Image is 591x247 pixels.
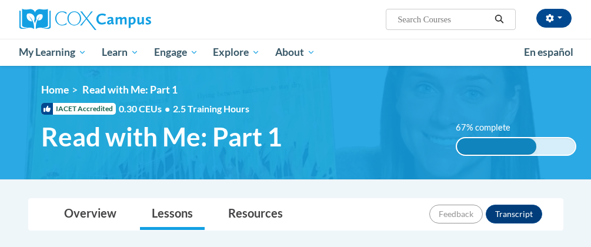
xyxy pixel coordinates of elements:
a: Resources [216,199,295,230]
span: Read with Me: Part 1 [41,121,282,152]
span: IACET Accredited [41,103,116,115]
button: Account Settings [536,9,572,28]
span: Engage [154,45,198,59]
a: Overview [52,199,128,230]
span: 0.30 CEUs [119,102,173,115]
button: Search [490,12,508,26]
span: • [165,103,170,114]
a: Home [41,84,69,96]
a: About [268,39,323,66]
button: Transcript [486,205,542,223]
label: 67% complete [456,121,523,134]
span: En español [524,46,573,58]
span: 2.5 Training Hours [173,103,249,114]
span: About [275,45,315,59]
button: Feedback [429,205,483,223]
input: Search Courses [396,12,490,26]
span: My Learning [19,45,86,59]
a: Engage [146,39,206,66]
a: Lessons [140,199,205,230]
div: Main menu [11,39,581,66]
a: Cox Campus [19,9,192,30]
a: Learn [94,39,146,66]
span: Learn [102,45,139,59]
img: Cox Campus [19,9,151,30]
div: 67% complete [457,138,536,155]
span: Explore [213,45,260,59]
a: En español [516,40,581,65]
a: Explore [205,39,268,66]
a: My Learning [12,39,95,66]
span: Read with Me: Part 1 [82,84,178,96]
